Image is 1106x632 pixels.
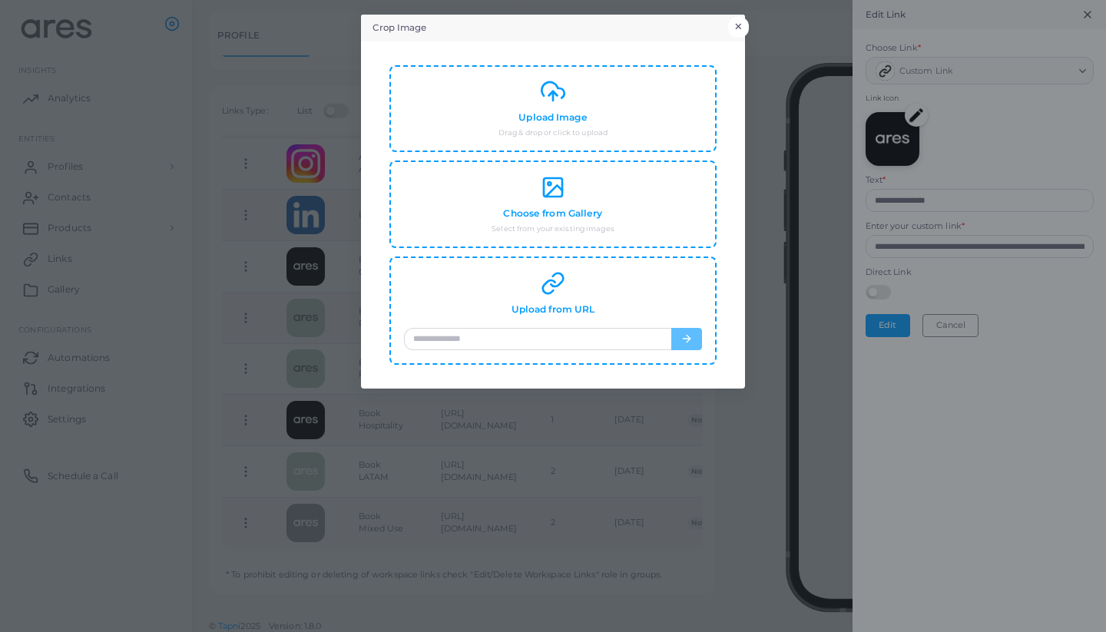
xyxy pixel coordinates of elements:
[518,112,587,124] h4: Upload Image
[373,22,426,35] h5: Crop Image
[512,304,595,316] h4: Upload from URL
[728,17,749,37] button: Close
[492,223,614,234] small: Select from your existing images
[503,208,602,220] h4: Choose from Gallery
[498,127,608,138] small: Drag & drop or click to upload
